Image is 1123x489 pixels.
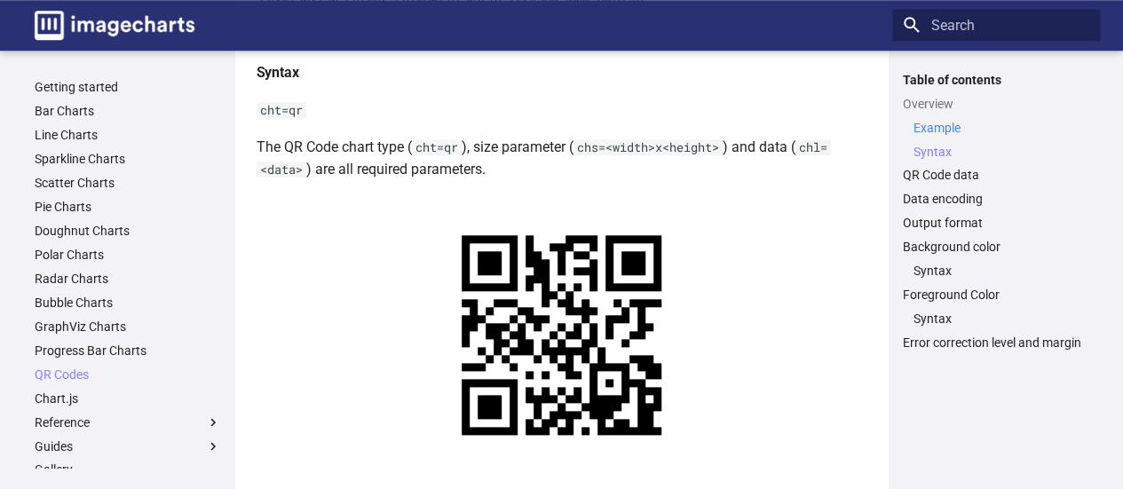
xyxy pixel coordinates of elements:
a: Data encoding [903,191,1089,207]
p: The QR Code chart type ( ), size parameter ( ) and data ( ) are all required parameters. [257,136,867,181]
a: Output format [903,215,1089,231]
a: Image-Charts documentation [28,4,202,47]
label: Guides [35,438,221,454]
a: Syntax [913,144,1089,160]
a: Chart.js [35,390,221,406]
a: Getting started [35,79,221,95]
a: Example [913,120,1089,136]
a: GraphViz Charts [35,319,221,335]
a: Pie Charts [35,199,221,215]
nav: Background color [903,263,1089,279]
label: Table of contents [892,72,1100,88]
a: Gallery [35,461,221,477]
img: logo [35,11,194,40]
a: Overview [903,96,1089,112]
a: Error correction level and margin [903,335,1089,351]
a: Background color [903,239,1089,255]
code: cht=qr [257,102,306,118]
a: Progress Bar Charts [35,343,221,359]
a: Doughnut Charts [35,223,221,239]
a: Polar Charts [35,247,221,263]
img: chart [422,195,701,475]
a: QR Code data [903,167,1089,183]
code: chs=<width>x<height> [573,139,723,155]
input: Search [892,9,1100,41]
nav: Foreground Color [903,311,1089,327]
a: Radar Charts [35,271,221,287]
h4: Syntax [257,61,867,84]
a: Syntax [913,263,1089,279]
a: Scatter Charts [35,175,221,191]
nav: Table of contents [892,72,1100,351]
a: Syntax [913,311,1089,327]
label: Reference [35,414,221,430]
a: Foreground Color [903,287,1089,303]
a: Bar Charts [35,103,221,119]
a: Bubble Charts [35,295,221,311]
a: Line Charts [35,127,221,143]
nav: Overview [903,120,1089,160]
code: cht=qr [412,139,462,155]
a: QR Codes [35,367,221,383]
a: Sparkline Charts [35,151,221,167]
